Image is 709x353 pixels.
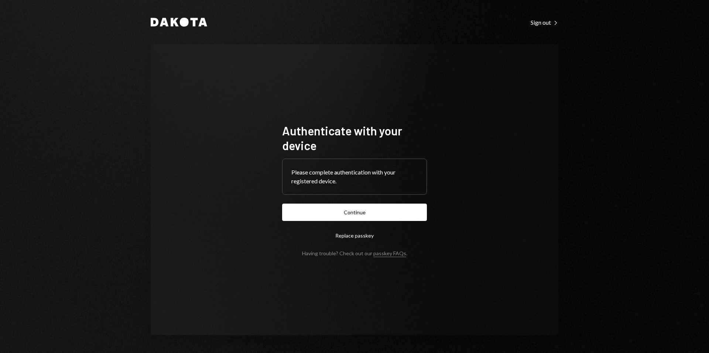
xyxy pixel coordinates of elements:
[531,19,558,26] div: Sign out
[282,204,427,221] button: Continue
[291,168,418,186] div: Please complete authentication with your registered device.
[373,250,406,257] a: passkey FAQs
[302,250,407,256] div: Having trouble? Check out our .
[282,123,427,153] h1: Authenticate with your device
[282,227,427,244] button: Replace passkey
[531,18,558,26] a: Sign out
